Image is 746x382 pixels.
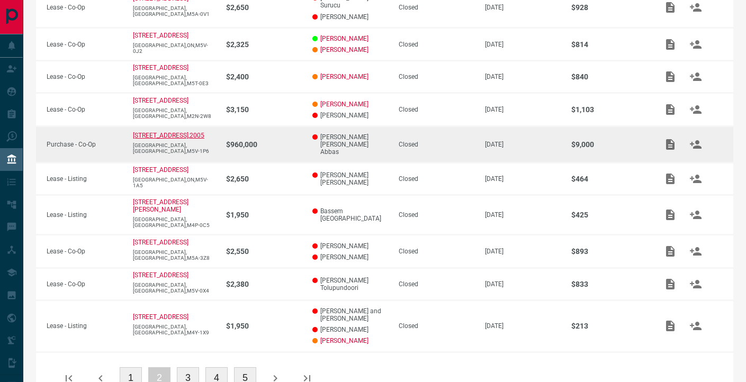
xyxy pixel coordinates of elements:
p: [DATE] [485,141,561,148]
p: [GEOGRAPHIC_DATA],[GEOGRAPHIC_DATA],M2N-2W8 [133,107,215,119]
p: [STREET_ADDRESS] [133,64,188,71]
p: Lease - Listing [47,211,122,219]
a: [STREET_ADDRESS] [133,166,188,174]
p: [PERSON_NAME] [PERSON_NAME] Abbas [312,133,388,156]
a: [PERSON_NAME] [320,337,368,344]
p: [DATE] [485,322,561,330]
p: $1,950 [226,322,302,330]
p: [PERSON_NAME] Tolupundoori [312,277,388,292]
a: [STREET_ADDRESS] [133,32,188,39]
p: $2,550 [226,247,302,256]
p: [GEOGRAPHIC_DATA],[GEOGRAPHIC_DATA],M5A-3Z8 [133,249,215,261]
div: Closed [399,106,474,113]
span: Add / View Documents [658,105,683,113]
p: Lease - Listing [47,322,122,330]
div: Closed [399,41,474,48]
p: [DATE] [485,248,561,255]
p: $893 [571,247,647,256]
p: [PERSON_NAME] [312,326,388,333]
a: [STREET_ADDRESS] [133,271,188,279]
span: Match Clients [683,73,708,80]
p: [GEOGRAPHIC_DATA],ON,M5V-0J2 [133,42,215,54]
a: [STREET_ADDRESS] [133,97,188,104]
p: [GEOGRAPHIC_DATA],[GEOGRAPHIC_DATA],M5V-0X4 [133,282,215,294]
p: $425 [571,211,647,219]
p: $840 [571,72,647,81]
div: Closed [399,280,474,288]
span: Add / View Documents [658,280,683,287]
p: [PERSON_NAME] [312,13,388,21]
p: $2,400 [226,72,302,81]
p: [GEOGRAPHIC_DATA],[GEOGRAPHIC_DATA],M4Y-1X9 [133,324,215,335]
div: Closed [399,73,474,80]
span: Match Clients [683,40,708,48]
p: [DATE] [485,280,561,288]
div: Closed [399,4,474,11]
a: [STREET_ADDRESS] [133,313,188,321]
p: [GEOGRAPHIC_DATA],[GEOGRAPHIC_DATA],M5A-0V1 [133,5,215,17]
p: $960,000 [226,140,302,149]
p: Lease - Co-Op [47,106,122,113]
a: [PERSON_NAME] [320,35,368,42]
span: Add / View Documents [658,40,683,48]
span: Match Clients [683,3,708,11]
p: $2,325 [226,40,302,49]
p: Lease - Co-Op [47,280,122,288]
div: Closed [399,175,474,183]
span: Add / View Documents [658,3,683,11]
p: $814 [571,40,647,49]
a: [PERSON_NAME] [320,101,368,108]
p: $9,000 [571,140,647,149]
p: [PERSON_NAME] [PERSON_NAME] [312,171,388,186]
div: Closed [399,322,474,330]
p: Lease - Co-Op [47,73,122,80]
p: [STREET_ADDRESS][PERSON_NAME] [133,198,188,213]
p: [GEOGRAPHIC_DATA],ON,M5V-1A5 [133,177,215,188]
span: Add / View Documents [658,211,683,219]
p: $213 [571,322,647,330]
a: [STREET_ADDRESS] [133,239,188,246]
p: $1,950 [226,211,302,219]
p: [DATE] [485,211,561,219]
span: Match Clients [683,105,708,113]
p: $2,650 [226,3,302,12]
p: [GEOGRAPHIC_DATA],[GEOGRAPHIC_DATA],M5V-1P6 [133,142,215,154]
span: Match Clients [683,247,708,254]
p: $2,650 [226,175,302,183]
span: Match Clients [683,280,708,287]
span: Match Clients [683,211,708,219]
a: [STREET_ADDRESS],2005 [133,132,204,139]
p: $2,380 [226,280,302,288]
span: Add / View Documents [658,175,683,183]
p: [PERSON_NAME] [312,242,388,250]
span: Add / View Documents [658,73,683,80]
div: Closed [399,248,474,255]
p: Bassem [GEOGRAPHIC_DATA] [312,207,388,222]
p: Lease - Co-Op [47,41,122,48]
p: [DATE] [485,41,561,48]
p: [DATE] [485,4,561,11]
p: [GEOGRAPHIC_DATA],[GEOGRAPHIC_DATA],M5T-0E3 [133,75,215,86]
p: [DATE] [485,73,561,80]
span: Add / View Documents [658,322,683,329]
a: [PERSON_NAME] [320,46,368,53]
div: Closed [399,211,474,219]
p: $928 [571,3,647,12]
p: $833 [571,280,647,288]
p: $3,150 [226,105,302,114]
p: $1,103 [571,105,647,114]
span: Match Clients [683,175,708,183]
p: [PERSON_NAME] and [PERSON_NAME] [312,307,388,322]
span: Add / View Documents [658,140,683,148]
a: [PERSON_NAME] [320,73,368,80]
p: [PERSON_NAME] [312,253,388,261]
p: [PERSON_NAME] [312,112,388,119]
p: Lease - Co-Op [47,4,122,11]
p: [DATE] [485,175,561,183]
